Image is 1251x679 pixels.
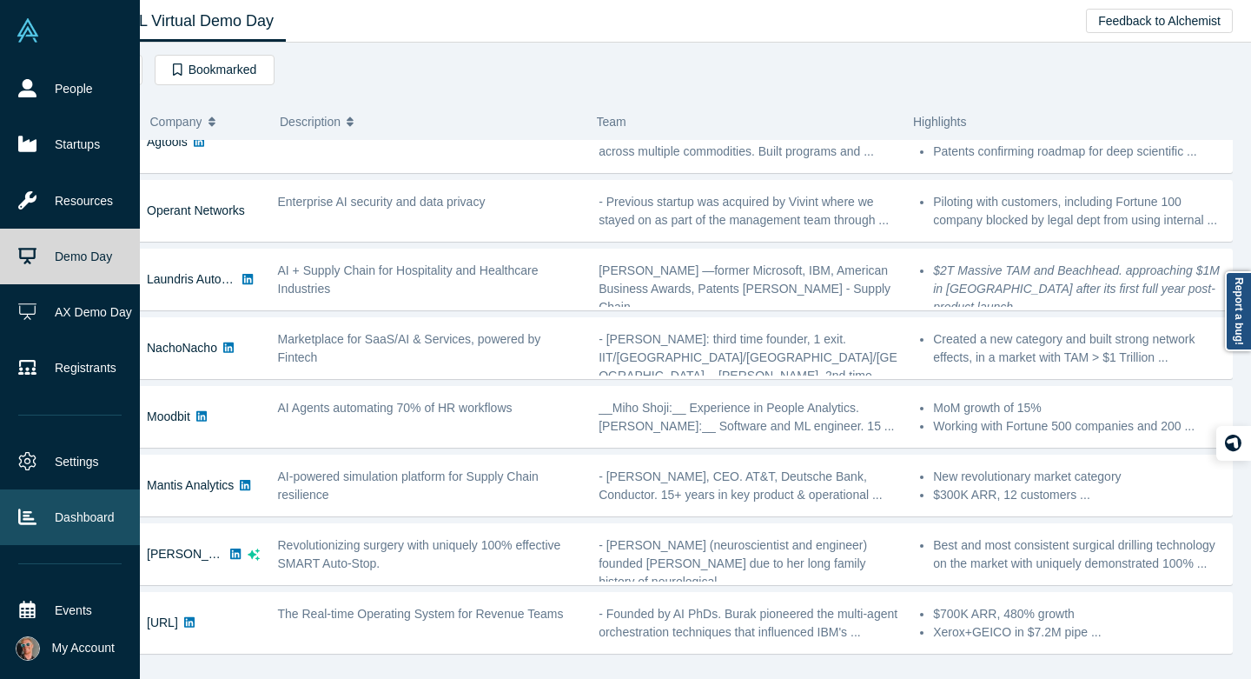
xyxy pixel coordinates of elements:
button: Feedback to Alchemist [1086,9,1233,33]
em: $2T Massive TAM and Beachhead. approaching $1M in [GEOGRAPHIC_DATA] after its first full year pos... [933,263,1220,314]
span: - [PERSON_NAME]: third time founder, 1 exit. IIT/[GEOGRAPHIC_DATA]/[GEOGRAPHIC_DATA]/[GEOGRAPHIC_... [599,332,897,383]
span: AI Agents automating 70% of HR workflows [278,401,513,415]
li: MoM growth of 15% [933,399,1222,417]
span: Team [597,115,626,129]
span: Revolutionizing surgery with uniquely 100% effective SMART Auto-Stop. [278,538,561,570]
span: Description [280,103,341,140]
li: Working with Fortune 500 companies and 200 ... [933,417,1222,436]
a: Mantis Analytics [147,478,234,492]
span: - [PERSON_NAME], CEO. AT&T, Deutsche Bank, Conductor. 15+ years in key product & operational ... [599,469,882,502]
span: Highlights [913,115,966,129]
a: Agtools [147,135,188,149]
span: - Previous startup was acquired by Vivint where we stayed on as part of the management team throu... [599,195,889,227]
a: Class XL Virtual Demo Day [73,1,286,42]
a: NachoNacho [147,341,217,355]
a: Operant Networks [147,203,245,217]
span: - Founded by AI PhDs. Burak pioneered the multi-agent orchestration techniques that influenced IB... [599,607,897,639]
svg: dsa ai sparkles [248,549,260,561]
span: Company [150,103,202,140]
span: - [PERSON_NAME] (neuroscientist and engineer) founded [PERSON_NAME] due to her long family histor... [599,538,867,589]
button: Company [150,103,262,140]
span: Marketplace for SaaS/AI & Services, powered by Fintech [278,332,541,364]
a: Report a bug! [1225,271,1251,351]
li: New revolutionary market category [933,468,1222,486]
a: Laundris Autonomous Inventory Management [147,272,393,286]
li: Piloting with customers, including Fortune 100 company blocked by legal dept from using internal ... [933,193,1222,230]
span: [PERSON_NAME]: 30+ years of worldwide supply chain across multiple commodities. Built programs an... [599,126,901,158]
span: __Miho Shoji:__ Experience in People Analytics. [PERSON_NAME]:__ Software and ML engineer. 15 ... [599,401,894,433]
a: [URL] [147,616,178,629]
li: Created a new category and built strong network effects, in a market with TAM > $1 Trillion ... [933,330,1222,367]
button: Bookmarked [155,55,275,85]
img: Laurent Rains's Account [16,636,40,661]
span: AI-powered simulation platform for Supply Chain resilience [278,469,539,502]
img: Alchemist Vault Logo [16,18,40,43]
li: $700K ARR, 480% growth [933,605,1222,623]
span: AI + Supply Chain for Hospitality and Healthcare Industries [278,263,539,296]
span: [PERSON_NAME] —former Microsoft, IBM, American Business Awards, Patents [PERSON_NAME] - Supply Ch... [599,263,890,314]
a: [PERSON_NAME] Surgical [147,547,295,561]
li: $300K ARR, 12 customers ... [933,486,1222,504]
a: Moodbit [147,409,190,423]
li: Xerox+GEICO in $7.2M pipe ... [933,623,1222,642]
li: Patents confirming roadmap for deep scientific ... [933,143,1222,161]
button: My Account [16,636,115,661]
span: The Real-time Operating System for Revenue Teams [278,607,564,621]
span: My Account [52,639,115,657]
span: Enterprise AI security and data privacy [278,195,486,209]
button: Description [280,103,579,140]
li: Best and most consistent surgical drilling technology on the market with uniquely demonstrated 10... [933,536,1222,573]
